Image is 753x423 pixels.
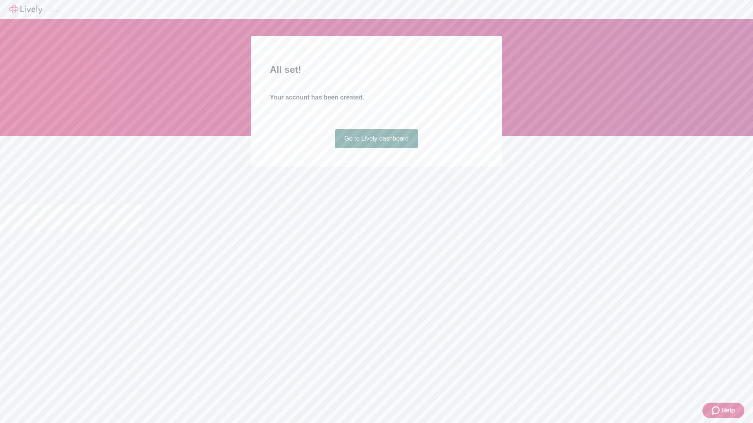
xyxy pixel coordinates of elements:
[270,63,483,77] h2: All set!
[335,129,418,148] a: Go to Lively dashboard
[52,10,58,12] button: Log out
[712,406,721,415] svg: Zendesk support icon
[721,406,735,415] span: Help
[9,5,42,14] img: Lively
[270,93,483,102] h4: Your account has been created.
[702,403,744,418] button: Zendesk support iconHelp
